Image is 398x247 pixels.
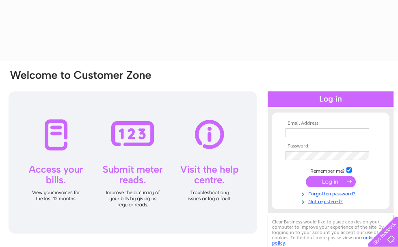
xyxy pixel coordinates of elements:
td: Remember me? [283,166,378,174]
a: Not registered? [286,197,378,205]
input: Submit [306,176,356,187]
a: cookies policy [272,235,377,246]
a: Forgotten password? [286,189,378,197]
th: Password: [283,143,378,149]
th: Email Address: [283,121,378,126]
